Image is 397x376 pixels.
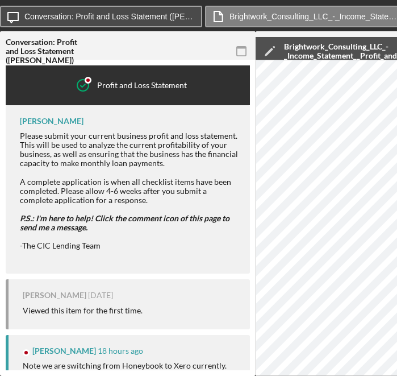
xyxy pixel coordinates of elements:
div: Please submit your current business profit and loss statement. [20,131,239,250]
div: Viewed this item for the first time. [23,306,143,315]
div: [PERSON_NAME] [32,346,96,356]
div: This will be used to analyze the current profitability of your business, as well as ensuring that... [20,141,239,205]
time: 2025-09-22 00:47 [98,346,143,356]
label: Conversation: Profit and Loss Statement ([PERSON_NAME]) [24,12,195,21]
div: Profit and Loss Statement [97,81,187,90]
div: Conversation: Profit and Loss Statement ([PERSON_NAME]) [6,38,85,65]
div: -The CIC Lending Team [20,241,239,250]
div: [PERSON_NAME] [23,291,86,300]
div: [PERSON_NAME] [20,117,83,126]
em: P.S.: I'm here to help! Click the comment icon of this page to send me a message. [20,213,229,232]
time: 2025-09-15 15:44 [88,291,113,300]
